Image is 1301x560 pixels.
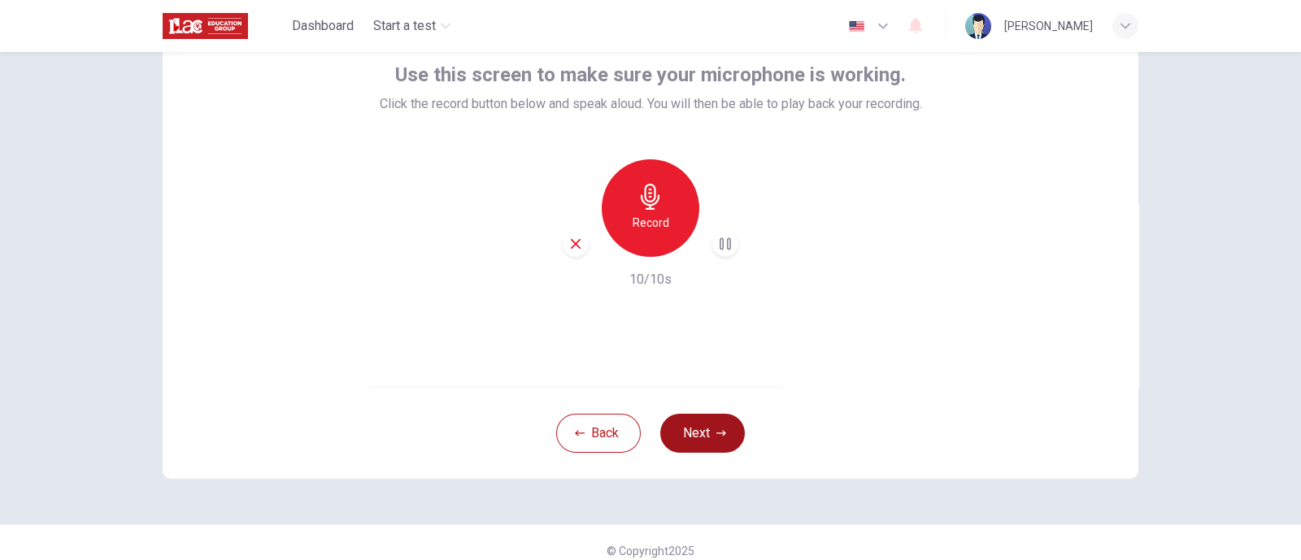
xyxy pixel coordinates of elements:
[607,545,694,558] span: © Copyright 2025
[395,62,906,88] span: Use this screen to make sure your microphone is working.
[285,11,360,41] button: Dashboard
[292,16,354,36] span: Dashboard
[380,94,922,114] span: Click the record button below and speak aloud. You will then be able to play back your recording.
[163,10,285,42] a: ILAC logo
[633,213,669,232] h6: Record
[163,10,248,42] img: ILAC logo
[660,414,745,453] button: Next
[602,159,699,257] button: Record
[373,16,436,36] span: Start a test
[965,13,991,39] img: Profile picture
[367,11,457,41] button: Start a test
[556,414,641,453] button: Back
[846,20,867,33] img: en
[1004,16,1093,36] div: [PERSON_NAME]
[629,270,672,289] h6: 10/10s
